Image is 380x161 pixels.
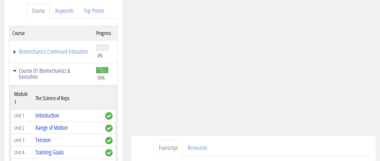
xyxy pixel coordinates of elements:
[93,26,117,40] th: Progress
[35,148,64,156] a: Training Goals
[35,124,68,132] a: Range of Motion
[79,3,109,19] a: Top Points
[105,112,113,120] span: complete
[105,124,113,132] span: complete
[97,52,102,59] span: 0%
[11,134,32,146] td: Unit 3
[50,3,78,19] a: Keywords
[105,149,113,157] span: complete
[105,137,113,144] span: complete
[27,3,50,19] a: Course
[9,26,93,40] th: Course
[97,74,105,81] span: 98%
[12,49,90,55] a: Biomechanics Continued Education
[11,122,32,134] td: Unit 2
[11,87,32,109] th: Module 1
[11,109,32,122] td: Unit 1
[183,140,212,156] a: Resources
[154,140,182,156] a: Transcript
[11,146,32,159] td: Unit 4
[32,87,102,109] th: The Science of Reps
[12,68,90,80] a: Course 01 Biomechanics & Execution
[35,111,59,119] a: Introduction
[35,136,51,144] a: Tension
